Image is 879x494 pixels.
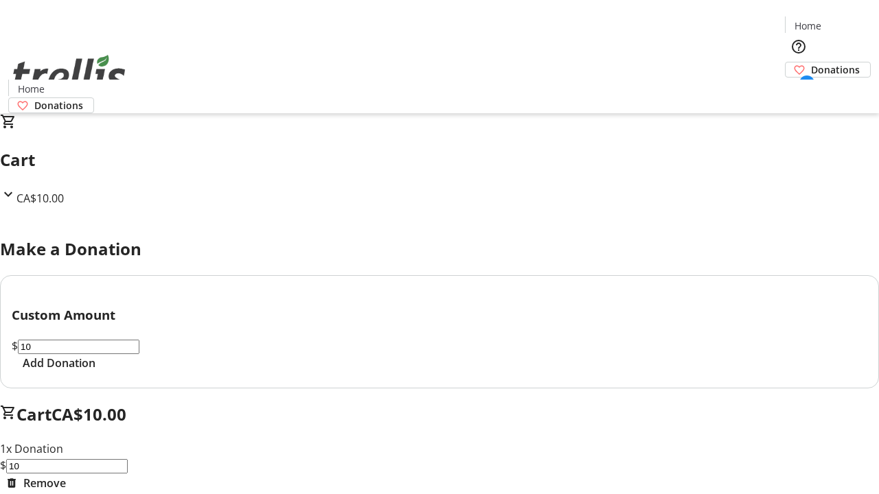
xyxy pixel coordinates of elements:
span: Donations [811,62,860,77]
input: Donation Amount [18,340,139,354]
h3: Custom Amount [12,305,867,325]
span: Add Donation [23,355,95,371]
span: Home [795,19,821,33]
span: Donations [34,98,83,113]
span: Remove [23,475,66,491]
a: Home [9,82,53,96]
a: Donations [8,97,94,113]
span: CA$10.00 [52,403,126,425]
input: Donation Amount [6,459,128,473]
span: Home [18,82,45,96]
button: Cart [785,78,812,105]
span: CA$10.00 [16,191,64,206]
button: Help [785,33,812,60]
button: Add Donation [12,355,106,371]
a: Home [786,19,830,33]
span: $ [12,338,18,353]
a: Donations [785,62,871,78]
img: Orient E2E Organization FhsNP1R4s6's Logo [8,40,130,108]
